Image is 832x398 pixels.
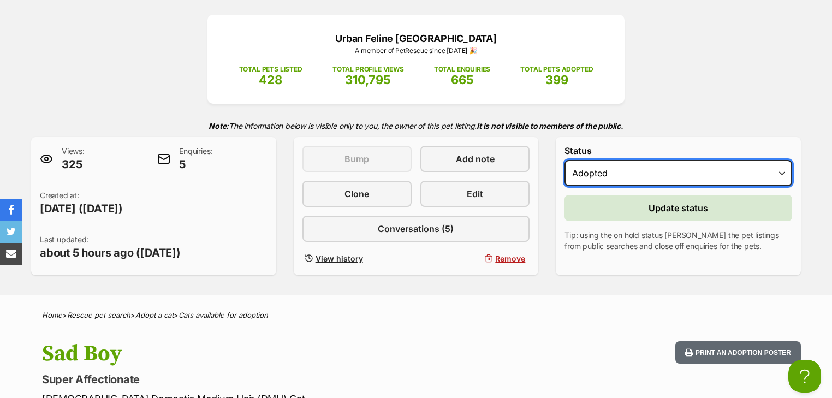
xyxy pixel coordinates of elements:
[224,31,608,46] p: Urban Feline [GEOGRAPHIC_DATA]
[495,253,525,264] span: Remove
[467,187,483,200] span: Edit
[179,157,212,172] span: 5
[40,190,123,216] p: Created at:
[302,181,412,207] a: Clone
[302,146,412,172] button: Bump
[62,157,85,172] span: 325
[675,341,801,364] button: Print an adoption poster
[302,216,530,242] a: Conversations (5)
[42,372,504,387] p: Super Affectionate
[788,360,821,393] iframe: Help Scout Beacon - Open
[40,201,123,216] span: [DATE] ([DATE])
[209,121,229,130] strong: Note:
[40,245,181,260] span: about 5 hours ago ([DATE])
[378,222,454,235] span: Conversations (5)
[224,46,608,56] p: A member of PetRescue since [DATE] 🎉
[42,341,504,366] h1: Sad Boy
[420,146,530,172] a: Add note
[545,73,568,87] span: 399
[42,311,62,319] a: Home
[15,311,817,319] div: > > >
[259,73,282,87] span: 428
[344,152,369,165] span: Bump
[420,251,530,266] button: Remove
[564,146,792,156] label: Status
[451,73,474,87] span: 665
[420,181,530,207] a: Edit
[456,152,495,165] span: Add note
[332,64,404,74] p: TOTAL PROFILE VIEWS
[179,311,268,319] a: Cats available for adoption
[520,64,593,74] p: TOTAL PETS ADOPTED
[31,115,801,137] p: The information below is visible only to you, the owner of this pet listing.
[564,230,792,252] p: Tip: using the on hold status [PERSON_NAME] the pet listings from public searches and close off e...
[344,187,369,200] span: Clone
[434,64,490,74] p: TOTAL ENQUIRIES
[564,195,792,221] button: Update status
[316,253,363,264] span: View history
[239,64,302,74] p: TOTAL PETS LISTED
[62,146,85,172] p: Views:
[67,311,130,319] a: Rescue pet search
[40,234,181,260] p: Last updated:
[649,201,708,215] span: Update status
[135,311,174,319] a: Adopt a cat
[477,121,623,130] strong: It is not visible to members of the public.
[302,251,412,266] a: View history
[345,73,391,87] span: 310,795
[179,146,212,172] p: Enquiries:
